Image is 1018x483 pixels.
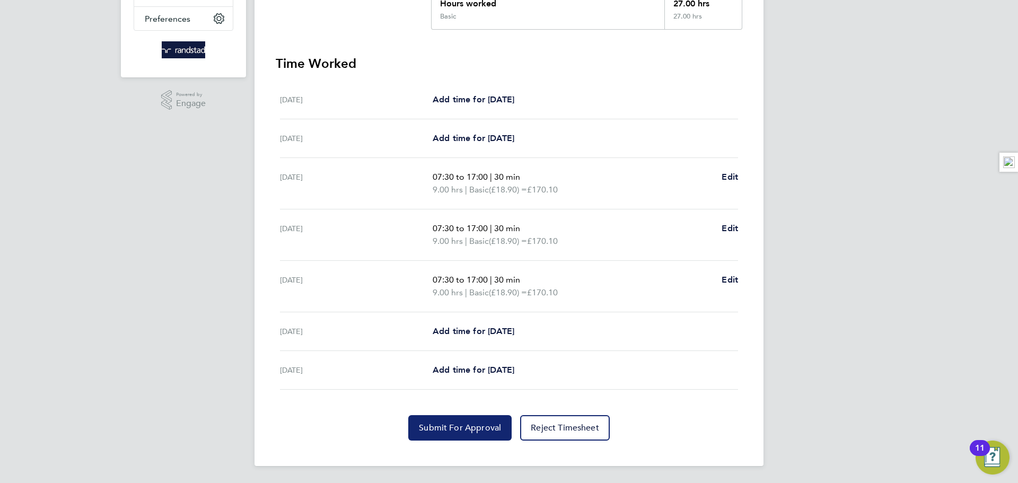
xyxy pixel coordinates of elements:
[433,93,514,106] a: Add time for [DATE]
[280,364,433,376] div: [DATE]
[433,236,463,246] span: 9.00 hrs
[433,133,514,143] span: Add time for [DATE]
[469,286,489,299] span: Basic
[490,172,492,182] span: |
[145,14,190,24] span: Preferences
[527,185,558,195] span: £170.10
[531,423,599,433] span: Reject Timesheet
[494,223,520,233] span: 30 min
[433,287,463,297] span: 9.00 hrs
[134,41,233,58] a: Go to home page
[433,185,463,195] span: 9.00 hrs
[527,236,558,246] span: £170.10
[722,171,738,183] a: Edit
[722,275,738,285] span: Edit
[976,441,1010,475] button: Open Resource Center, 11 new notifications
[433,364,514,376] a: Add time for [DATE]
[176,90,206,99] span: Powered by
[162,41,206,58] img: randstad-logo-retina.png
[280,222,433,248] div: [DATE]
[520,415,610,441] button: Reject Timesheet
[433,94,514,104] span: Add time for [DATE]
[722,172,738,182] span: Edit
[280,171,433,196] div: [DATE]
[408,415,512,441] button: Submit For Approval
[490,223,492,233] span: |
[975,448,985,462] div: 11
[664,12,742,29] div: 27.00 hrs
[419,423,501,433] span: Submit For Approval
[134,7,233,30] button: Preferences
[494,172,520,182] span: 30 min
[433,365,514,375] span: Add time for [DATE]
[465,287,467,297] span: |
[465,185,467,195] span: |
[722,274,738,286] a: Edit
[280,325,433,338] div: [DATE]
[280,274,433,299] div: [DATE]
[489,185,527,195] span: (£18.90) =
[176,99,206,108] span: Engage
[722,222,738,235] a: Edit
[440,12,456,21] div: Basic
[490,275,492,285] span: |
[433,132,514,145] a: Add time for [DATE]
[280,132,433,145] div: [DATE]
[469,183,489,196] span: Basic
[433,325,514,338] a: Add time for [DATE]
[433,275,488,285] span: 07:30 to 17:00
[489,287,527,297] span: (£18.90) =
[433,326,514,336] span: Add time for [DATE]
[276,55,742,72] h3: Time Worked
[433,223,488,233] span: 07:30 to 17:00
[722,223,738,233] span: Edit
[527,287,558,297] span: £170.10
[161,90,206,110] a: Powered byEngage
[465,236,467,246] span: |
[280,93,433,106] div: [DATE]
[494,275,520,285] span: 30 min
[469,235,489,248] span: Basic
[433,172,488,182] span: 07:30 to 17:00
[489,236,527,246] span: (£18.90) =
